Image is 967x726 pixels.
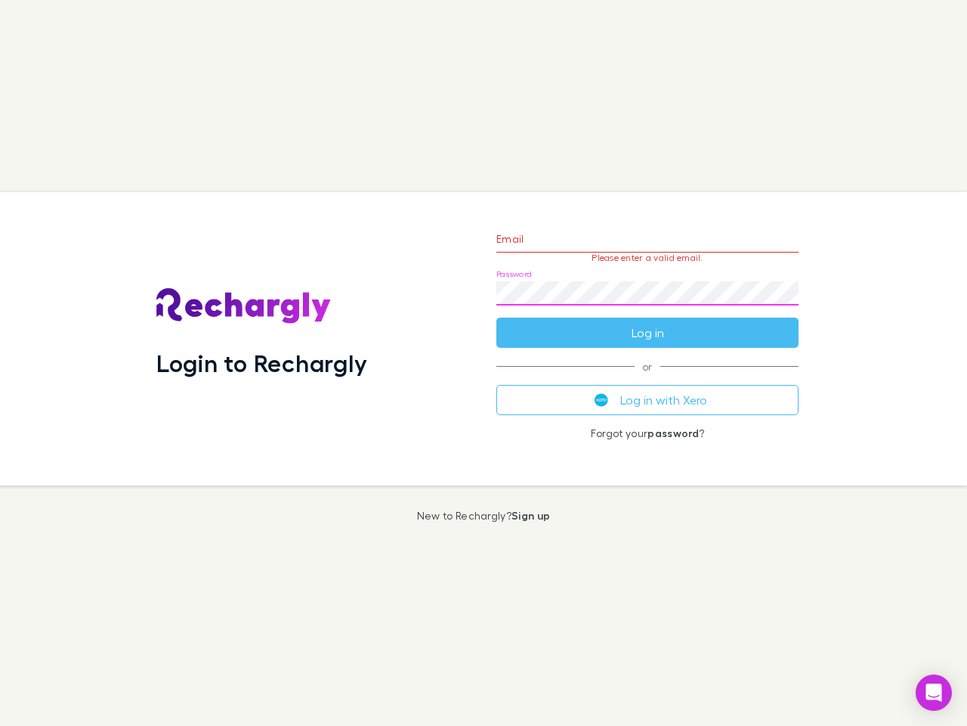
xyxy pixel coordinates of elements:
[511,509,550,522] a: Sign up
[496,427,799,439] p: Forgot your ?
[647,427,699,439] a: password
[156,288,332,324] img: Rechargly's Logo
[417,510,551,522] p: New to Rechargly?
[496,318,799,348] button: Log in
[496,253,799,263] p: Please enter a valid email.
[496,385,799,415] button: Log in with Xero
[916,675,952,711] div: Open Intercom Messenger
[156,349,367,377] h1: Login to Rechargly
[496,366,799,367] span: or
[496,268,532,280] label: Password
[595,393,608,407] img: Xero's logo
